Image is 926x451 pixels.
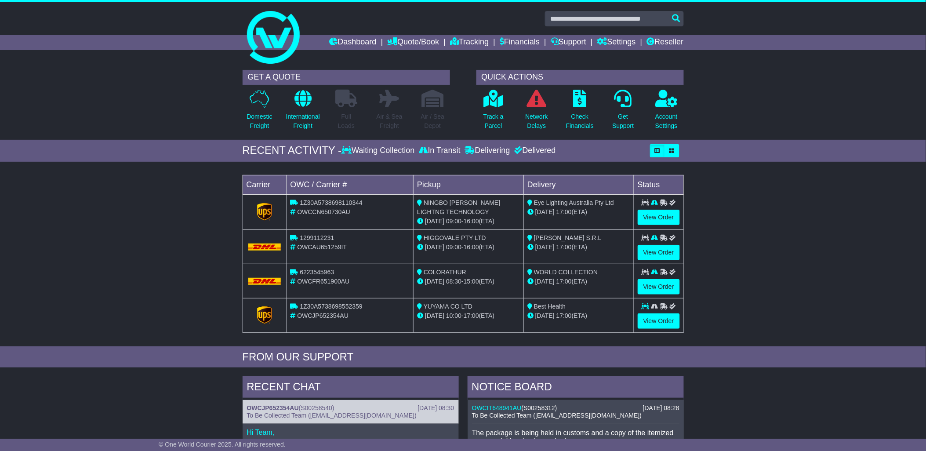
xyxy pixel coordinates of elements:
a: View Order [638,245,680,260]
div: - (ETA) [417,243,520,252]
div: ( ) [472,404,679,412]
div: ( ) [247,404,454,412]
td: Status [634,175,683,194]
span: YUYAMA CO LTD [424,303,473,310]
span: [DATE] [425,278,444,285]
p: Network Delays [525,112,548,131]
div: [DATE] 08:28 [643,404,679,412]
a: Track aParcel [483,89,504,135]
span: To Be Collected Team ([EMAIL_ADDRESS][DOMAIN_NAME]) [247,412,417,419]
span: COLORATHUR [424,269,466,276]
a: View Order [638,210,680,225]
a: CheckFinancials [566,89,594,135]
span: OWCJP652354AU [297,312,349,319]
img: GetCarrierServiceLogo [257,306,272,324]
span: WORLD COLLECTION [534,269,598,276]
span: S00258540 [301,404,332,411]
div: GET A QUOTE [243,70,450,85]
td: Carrier [243,175,287,194]
div: (ETA) [527,207,630,217]
p: Domestic Freight [247,112,272,131]
div: Delivered [512,146,556,156]
img: DHL.png [248,278,281,285]
p: International Freight [286,112,320,131]
span: To Be Collected Team ([EMAIL_ADDRESS][DOMAIN_NAME]) [472,412,642,419]
span: 17:00 [556,312,572,319]
div: Waiting Collection [341,146,417,156]
a: OWCIT648941AU [472,404,522,411]
span: NINGBO [PERSON_NAME] LIGHTNG TECHNOLOGY [417,199,500,215]
td: Delivery [523,175,634,194]
span: 17:00 [464,312,479,319]
span: [DATE] [425,312,444,319]
p: Track a Parcel [483,112,504,131]
a: Settings [597,35,636,50]
span: 17:00 [556,208,572,215]
a: View Order [638,279,680,295]
span: [DATE] [535,208,555,215]
p: Air / Sea Depot [421,112,445,131]
div: (ETA) [527,277,630,286]
span: [DATE] [535,278,555,285]
span: 1Z30A5738698552359 [300,303,362,310]
span: S00258312 [523,404,555,411]
div: (ETA) [527,243,630,252]
div: FROM OUR SUPPORT [243,351,684,364]
div: In Transit [417,146,463,156]
a: Reseller [646,35,683,50]
span: 08:30 [446,278,461,285]
a: NetworkDelays [525,89,548,135]
a: Financials [500,35,540,50]
a: AccountSettings [655,89,678,135]
p: Air & Sea Freight [377,112,403,131]
div: - (ETA) [417,217,520,226]
td: OWC / Carrier # [287,175,414,194]
div: [DATE] 08:30 [418,404,454,412]
a: Support [551,35,586,50]
img: GetCarrierServiceLogo [257,203,272,221]
div: RECENT CHAT [243,376,459,400]
span: 1Z30A5738698110344 [300,199,362,206]
p: The package is being held in customs and a copy of the itemized commercial invoice is required. [472,429,679,445]
span: 09:00 [446,244,461,251]
a: DomesticFreight [246,89,272,135]
span: 15:00 [464,278,479,285]
div: Delivering [463,146,512,156]
span: 16:00 [464,218,479,225]
a: View Order [638,313,680,329]
div: - (ETA) [417,311,520,320]
span: [DATE] [535,244,555,251]
p: Get Support [612,112,634,131]
span: 09:00 [446,218,461,225]
span: © One World Courier 2025. All rights reserved. [159,441,286,448]
img: DHL.png [248,244,281,251]
span: 17:00 [556,244,572,251]
div: RECENT ACTIVITY - [243,144,342,157]
a: Tracking [450,35,489,50]
span: OWCCN650730AU [297,208,350,215]
a: OWCJP652354AU [247,404,299,411]
div: (ETA) [527,311,630,320]
p: Full Loads [335,112,357,131]
a: Quote/Book [387,35,439,50]
span: HIGGOVALE PTY LTD [424,234,486,241]
td: Pickup [414,175,524,194]
a: InternationalFreight [286,89,320,135]
div: QUICK ACTIONS [476,70,684,85]
p: Account Settings [655,112,678,131]
div: - (ETA) [417,277,520,286]
p: Hi Team, [247,428,454,436]
span: OWCAU651259IT [297,244,347,251]
a: GetSupport [612,89,634,135]
div: NOTICE BOARD [468,376,684,400]
span: 16:00 [464,244,479,251]
a: Dashboard [330,35,377,50]
span: Eye Lighting Australia Pty Ltd [534,199,614,206]
span: 6223545963 [300,269,334,276]
span: [PERSON_NAME] S.R.L [534,234,602,241]
span: OWCFR651900AU [297,278,349,285]
span: 1299112231 [300,234,334,241]
span: [DATE] [535,312,555,319]
span: [DATE] [425,244,444,251]
span: Best Health [534,303,566,310]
